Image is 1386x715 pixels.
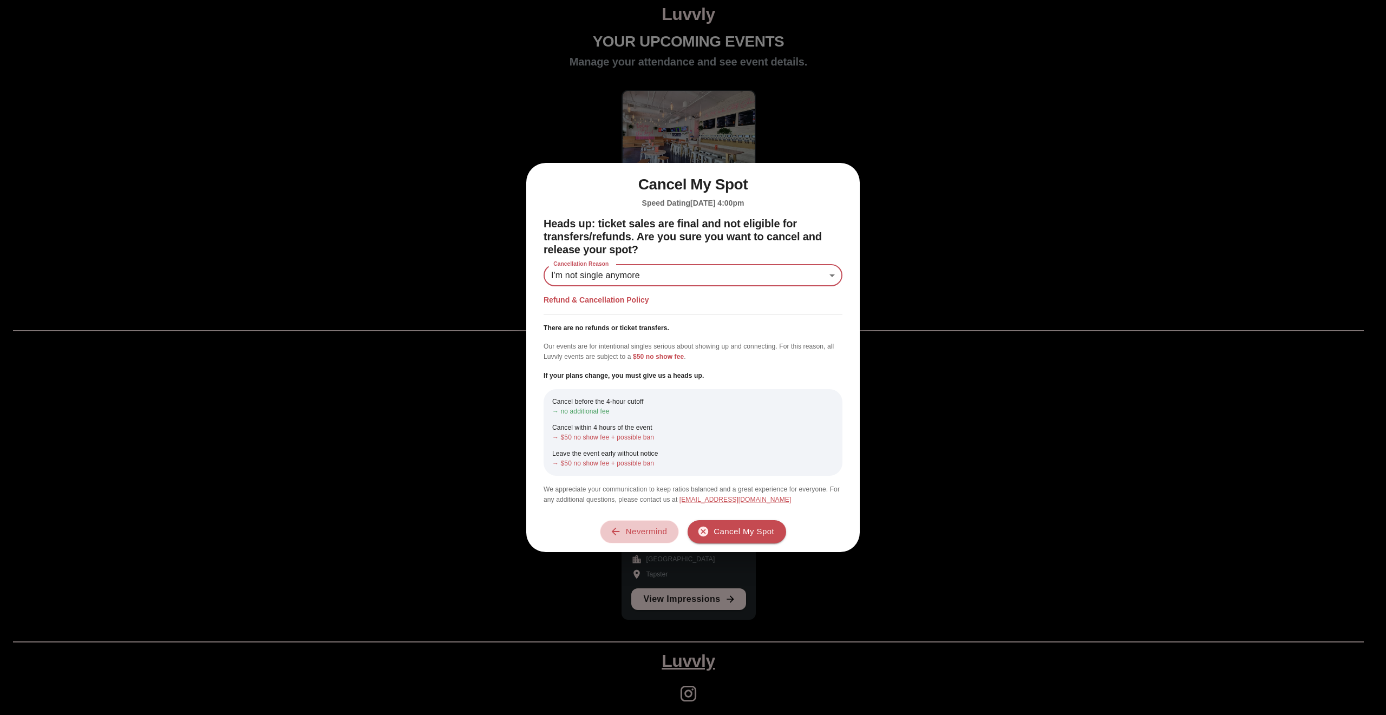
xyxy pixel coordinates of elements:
p: Our events are for intentional singles serious about showing up and connecting. For this reason, ... [544,342,842,362]
p: → no additional fee [552,406,834,416]
p: → $50 no show fee + possible ban [552,458,834,468]
h1: Cancel My Spot [544,176,842,194]
button: Cancel My Spot [688,520,786,543]
p: If your plans change, you must give us a heads up. [544,371,842,381]
p: Cancel within 4 hours of the event [552,423,834,432]
p: There are no refunds or ticket transfers. [544,323,842,333]
h5: Refund & Cancellation Policy [544,295,842,305]
h5: Speed Dating [DATE] 4:00pm [544,198,842,208]
p: → $50 no show fee + possible ban [552,432,834,442]
p: We appreciate your communication to keep ratios balanced and a great experience for everyone. For... [544,484,842,505]
a: [EMAIL_ADDRESS][DOMAIN_NAME] [679,496,792,503]
p: Cancel before the 4-hour cutoff [552,397,834,406]
span: $50 no show fee [633,353,684,360]
label: Cancellation Reason [548,260,614,268]
div: I'm not single anymore [544,265,842,286]
p: Leave the event early without notice [552,449,834,458]
h2: Heads up: ticket sales are final and not eligible for transfers/refunds. Are you sure you want to... [544,217,842,256]
button: Nevermind [600,520,679,543]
